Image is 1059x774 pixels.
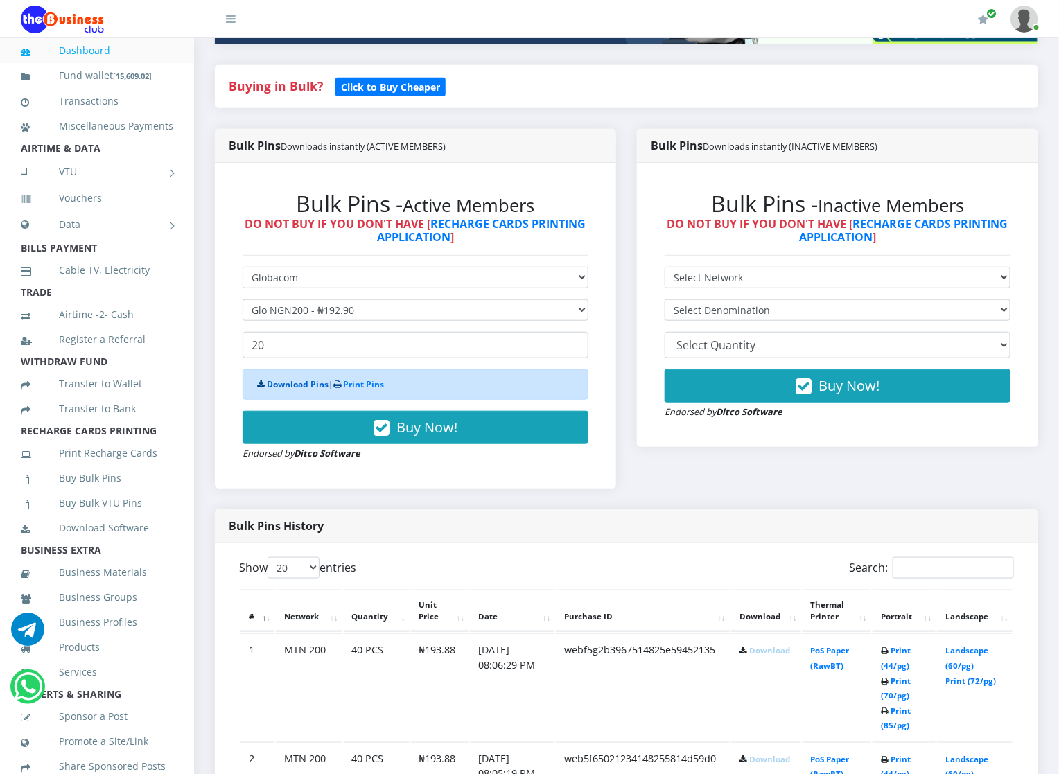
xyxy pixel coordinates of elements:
small: Inactive Members [818,193,964,218]
a: Chat for support [11,623,44,646]
a: Vouchers [21,182,173,214]
a: Cable TV, Electricity [21,254,173,286]
a: Transactions [21,85,173,117]
td: ₦193.88 [411,633,469,741]
span: Buy Now! [819,376,879,395]
select: Showentries [268,557,320,579]
a: RECHARGE CARDS PRINTING APPLICATION [799,216,1008,245]
a: Download Pins [267,378,329,390]
a: Transfer to Wallet [21,368,173,400]
th: Thermal Printer: activate to sort column ascending [803,590,871,633]
td: 1 [240,633,274,741]
button: Buy Now! [243,411,588,444]
small: Endorsed by [665,405,782,418]
a: Click to Buy Cheaper [335,78,446,94]
span: Renew/Upgrade Subscription [986,8,997,19]
a: Dashboard [21,35,173,67]
th: Landscape: activate to sort column ascending [937,590,1013,633]
img: Logo [21,6,104,33]
a: Data [21,207,173,242]
td: webf5g2b3967514825e59452135 [556,633,730,741]
a: Landscape (60/pg) [945,645,988,671]
a: Download Software [21,512,173,544]
strong: Ditco Software [716,405,782,418]
a: VTU [21,155,173,189]
a: Buy Bulk VTU Pins [21,487,173,519]
h2: Bulk Pins - [243,191,588,217]
strong: Ditco Software [294,447,360,459]
th: Download: activate to sort column ascending [731,590,801,633]
span: Buy Now! [396,418,457,437]
label: Search: [849,557,1014,579]
a: Services [21,656,173,688]
a: Print Pins [343,378,384,390]
th: Network: activate to sort column ascending [276,590,342,633]
td: [DATE] 08:06:29 PM [470,633,554,741]
a: Products [21,631,173,663]
a: Register a Referral [21,324,173,355]
a: Airtime -2- Cash [21,299,173,331]
a: Fund wallet[15,609.02] [21,60,173,92]
button: Buy Now! [665,369,1010,403]
strong: DO NOT BUY IF YOU DON'T HAVE [ ] [667,216,1008,245]
a: Promote a Site/Link [21,725,173,757]
small: Downloads instantly (ACTIVE MEMBERS) [281,140,446,152]
strong: DO NOT BUY IF YOU DON'T HAVE [ ] [245,216,586,245]
a: PoS Paper (RawBT) [811,645,850,671]
small: Downloads instantly (INACTIVE MEMBERS) [703,140,877,152]
td: MTN 200 [276,633,342,741]
th: Unit Price: activate to sort column ascending [411,590,469,633]
a: Transfer to Bank [21,393,173,425]
strong: Bulk Pins [651,138,877,153]
td: 40 PCS [344,633,410,741]
a: Business Profiles [21,606,173,638]
a: Chat for support [14,680,42,703]
a: Print Recharge Cards [21,437,173,469]
a: RECHARGE CARDS PRINTING APPLICATION [377,216,586,245]
th: Quantity: activate to sort column ascending [344,590,410,633]
label: Show entries [239,557,356,579]
i: Renew/Upgrade Subscription [978,14,988,25]
small: [ ] [113,71,152,81]
a: Print (70/pg) [881,676,911,701]
strong: Bulk Pins History [229,518,324,534]
b: 15,609.02 [116,71,149,81]
a: Sponsor a Post [21,701,173,732]
b: Click to Buy Cheaper [341,80,440,94]
a: Print (72/pg) [945,676,996,686]
small: Active Members [403,193,535,218]
a: Print (85/pg) [881,705,911,731]
th: Portrait: activate to sort column ascending [873,590,936,633]
th: #: activate to sort column descending [240,590,274,633]
th: Date: activate to sort column ascending [470,590,554,633]
small: Endorsed by [243,447,360,459]
a: Download [749,754,790,764]
strong: Buying in Bulk? [229,78,323,94]
a: Business Groups [21,581,173,613]
a: Print (44/pg) [881,645,911,671]
img: User [1010,6,1038,33]
a: Download [749,645,790,656]
input: Search: [893,557,1014,579]
strong: Bulk Pins [229,138,446,153]
a: Miscellaneous Payments [21,110,173,142]
th: Purchase ID: activate to sort column ascending [556,590,730,633]
input: Enter Quantity [243,332,588,358]
h2: Bulk Pins - [665,191,1010,217]
a: Business Materials [21,556,173,588]
a: Buy Bulk Pins [21,462,173,494]
strong: | [257,378,384,390]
